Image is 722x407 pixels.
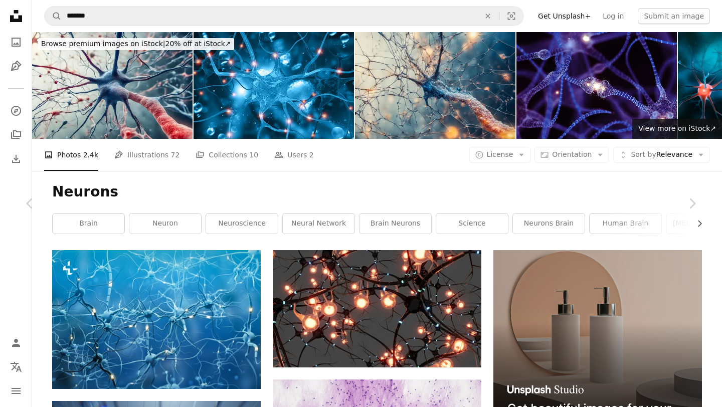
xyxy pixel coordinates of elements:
[32,32,193,139] img: Microscopic of Neural network Brain cells
[38,38,234,50] div: 20% off at iStock ↗
[52,183,702,201] h1: Neurons
[249,149,258,160] span: 10
[273,250,481,367] img: A bunch of lights that are on a tree
[309,149,314,160] span: 2
[6,149,26,169] a: Download History
[516,32,677,139] img: Digital Neurons. Biotechnology Innovation Concept
[6,101,26,121] a: Explore
[638,124,716,132] span: View more on iStock ↗
[129,214,201,234] a: neuron
[6,357,26,377] button: Language
[638,8,710,24] button: Submit an image
[499,7,523,26] button: Visual search
[114,139,179,171] a: Illustrations 72
[552,150,592,158] span: Orientation
[513,214,585,234] a: neurons brain
[44,6,524,26] form: Find visuals sitewide
[355,32,515,139] img: Microscopic of Neural network Brain cells
[359,214,431,234] a: brain neurons
[273,304,481,313] a: A bunch of lights that are on a tree
[53,214,124,234] a: brain
[532,8,597,24] a: Get Unsplash+
[32,32,240,56] a: Browse premium images on iStock|20% off at iStock↗
[52,250,261,389] img: Blue neurons with glowing segments over blue background. Neuron interface and computer science co...
[477,7,499,26] button: Clear
[469,147,531,163] button: License
[206,214,278,234] a: neuroscience
[283,214,354,234] a: neural network
[45,7,62,26] button: Search Unsplash
[6,125,26,145] a: Collections
[171,149,180,160] span: 72
[194,32,354,139] img: Neural network connections. neurons with electrical pulses
[6,56,26,76] a: Illustrations
[631,150,656,158] span: Sort by
[631,150,692,160] span: Relevance
[6,32,26,52] a: Photos
[487,150,513,158] span: License
[6,381,26,401] button: Menu
[436,214,508,234] a: science
[632,119,722,139] a: View more on iStock↗
[274,139,314,171] a: Users 2
[613,147,710,163] button: Sort byRelevance
[41,40,165,48] span: Browse premium images on iStock |
[590,214,661,234] a: human brain
[597,8,630,24] a: Log in
[534,147,609,163] button: Orientation
[662,155,722,252] a: Next
[6,333,26,353] a: Log in / Sign up
[52,315,261,324] a: Blue neurons with glowing segments over blue background. Neuron interface and computer science co...
[196,139,258,171] a: Collections 10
